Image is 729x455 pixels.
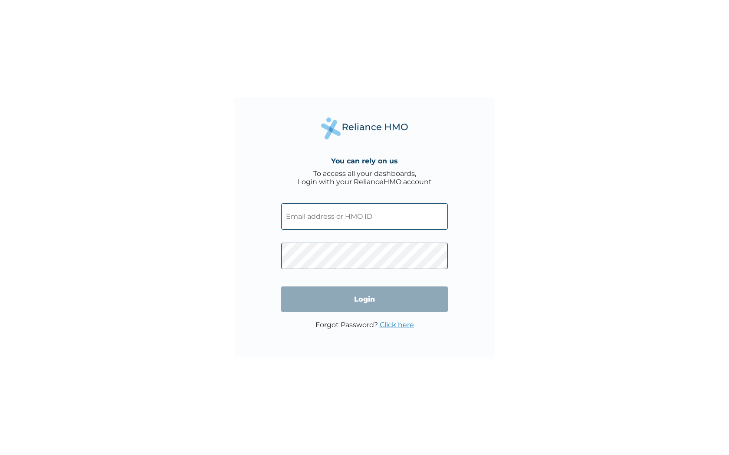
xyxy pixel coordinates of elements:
img: Reliance Health's Logo [321,117,408,140]
input: Login [281,286,448,312]
a: Click here [380,321,414,329]
p: Forgot Password? [315,321,414,329]
input: Email address or HMO ID [281,203,448,230]
div: To access all your dashboards, Login with your RelianceHMO account [298,169,432,186]
h4: You can rely on us [331,157,398,165]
